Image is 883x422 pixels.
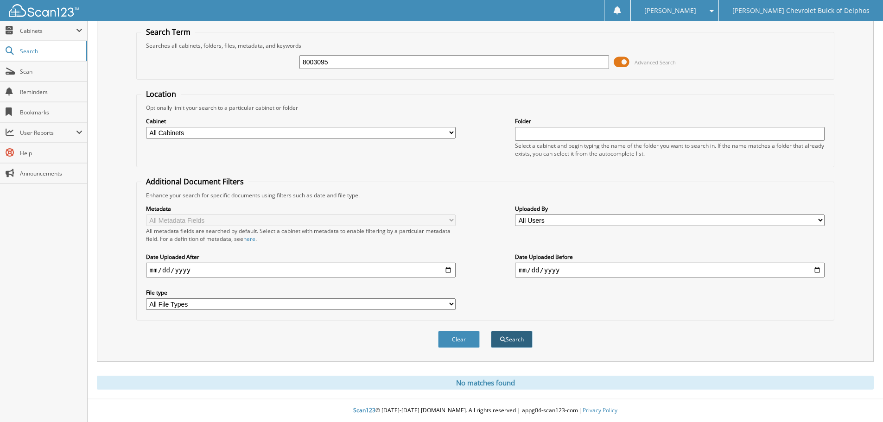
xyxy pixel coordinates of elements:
label: Metadata [146,205,456,213]
button: Search [491,331,533,348]
legend: Additional Document Filters [141,176,248,187]
span: [PERSON_NAME] Chevrolet Buick of Delphos [732,8,870,13]
span: Scan123 [353,406,375,414]
span: Cabinets [20,27,76,35]
div: © [DATE]-[DATE] [DOMAIN_NAME]. All rights reserved | appg04-scan123-com | [88,399,883,422]
div: Select a cabinet and begin typing the name of the folder you want to search in. If the name match... [515,142,825,157]
label: File type [146,289,456,296]
label: Uploaded By [515,205,825,213]
span: User Reports [20,129,76,137]
label: Folder [515,117,825,125]
span: Reminders [20,88,83,96]
div: No matches found [97,376,874,390]
span: Advanced Search [635,59,676,66]
span: Search [20,47,81,55]
span: [PERSON_NAME] [644,8,696,13]
span: Scan [20,68,83,76]
label: Cabinet [146,117,456,125]
input: end [515,263,825,277]
div: All metadata fields are searched by default. Select a cabinet with metadata to enable filtering b... [146,227,456,243]
legend: Search Term [141,27,195,37]
iframe: Chat Widget [837,378,883,422]
span: Bookmarks [20,108,83,116]
legend: Location [141,89,181,99]
a: here [243,235,255,243]
span: Announcements [20,170,83,177]
a: Privacy Policy [583,406,617,414]
div: Optionally limit your search to a particular cabinet or folder [141,104,829,112]
label: Date Uploaded After [146,253,456,261]
img: scan123-logo-white.svg [9,4,79,17]
button: Clear [438,331,480,348]
label: Date Uploaded Before [515,253,825,261]
div: Enhance your search for specific documents using filters such as date and file type. [141,191,829,199]
span: Help [20,149,83,157]
input: start [146,263,456,277]
div: Searches all cabinets, folders, files, metadata, and keywords [141,42,829,50]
